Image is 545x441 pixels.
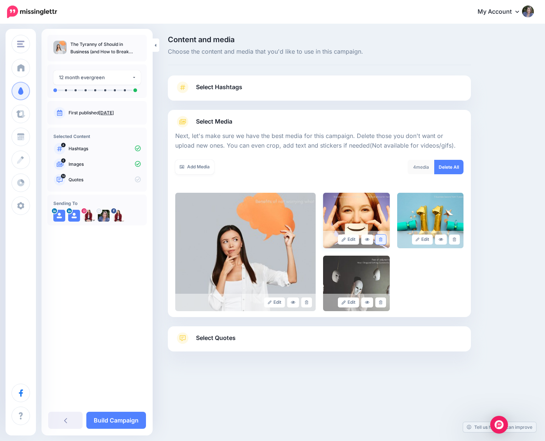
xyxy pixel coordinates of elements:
[168,47,471,57] span: Choose the content and media that you'd like to use in this campaign.
[338,235,359,245] a: Edit
[408,160,435,174] div: media
[490,416,508,434] div: Open Intercom Messenger
[264,297,285,307] a: Edit
[53,70,141,85] button: 12 month evergreen
[175,81,463,101] a: Select Hashtags
[53,41,67,54] img: 15b019a7add46a37ce9894d9ebed21ac_thumb.jpg
[20,43,26,49] img: tab_domain_overview_orange.svg
[53,210,65,222] img: user_default_image.png
[397,193,464,248] img: 7773f27b2600da04573265e13700826b_large.jpg
[53,134,141,139] h4: Selected Content
[175,128,463,311] div: Select Media
[61,158,66,163] span: 4
[21,12,36,18] div: v 4.0.25
[69,145,141,152] p: Hashtags
[83,210,95,222] img: 292808509_558894632381556_1648633331183597512_n-bsa99809.jpg
[53,201,141,206] h4: Sending To
[59,73,132,82] div: 12 month evergreen
[12,19,18,25] img: website_grey.svg
[19,19,82,25] div: Domain: [DOMAIN_NAME]
[98,210,110,222] img: AFdZucolBLbpkn0ZCu8GeL79D3MkU4zanOA5udSQChPU8o0s96-c-66152.png
[463,422,536,432] a: Tell us how we can improve
[7,6,57,18] img: Missinglettr
[17,41,24,47] img: menu.png
[70,41,141,55] p: The Tyranny of Should in Business (and How to Break Free)
[323,256,390,311] img: 37886db92323a248f99b2312b19db384_large.jpg
[61,174,66,178] span: 14
[323,193,390,248] img: 2ca5e61c119c89aa5141b62058283dd7_large.jpg
[28,44,66,48] div: Domain Overview
[12,12,18,18] img: logo_orange.svg
[196,333,236,343] span: Select Quotes
[196,117,232,127] span: Select Media
[175,193,316,311] img: 15b019a7add46a37ce9894d9ebed21ac_large.jpg
[68,210,80,222] img: user_default_image.png
[413,164,416,170] span: 4
[69,176,141,183] p: Quotes
[168,36,471,43] span: Content and media
[82,44,125,48] div: Keywords by Traffic
[338,297,359,307] a: Edit
[69,110,141,116] p: First published
[470,3,534,21] a: My Account
[412,235,433,245] a: Edit
[175,131,463,151] p: Next, let's make sure we have the best media for this campaign. Delete those you don't want or up...
[175,332,463,351] a: Select Quotes
[99,110,114,115] a: [DATE]
[61,143,66,147] span: 4
[434,160,463,174] a: Delete All
[196,82,242,92] span: Select Hashtags
[175,160,214,174] a: Add Media
[113,210,124,222] img: 293151035_411738564305099_6604147143181723598_n-bsa140503.jpg
[175,116,463,128] a: Select Media
[69,161,141,168] p: Images
[74,43,80,49] img: tab_keywords_by_traffic_grey.svg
